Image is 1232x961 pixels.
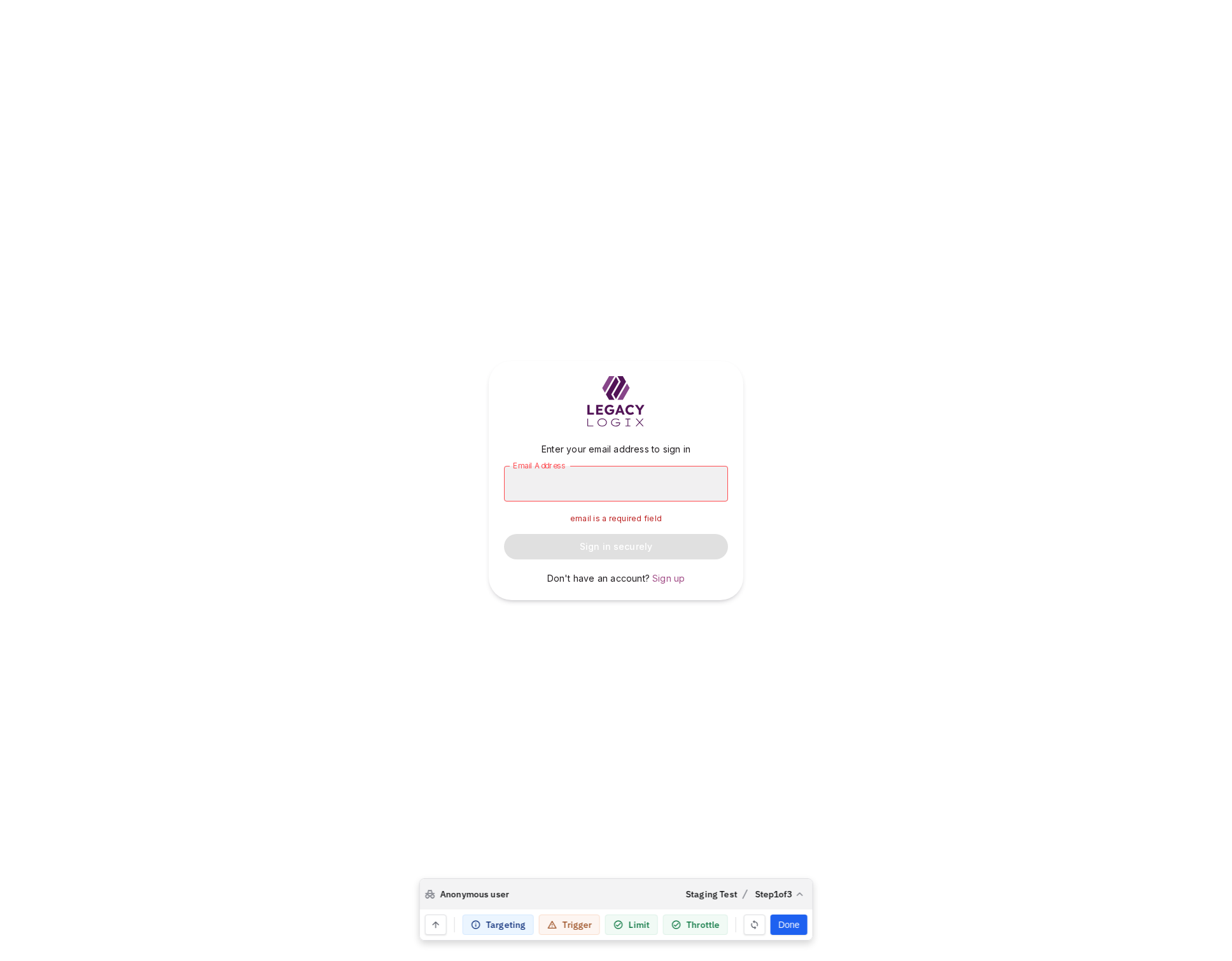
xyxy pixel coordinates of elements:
[755,887,792,902] span: Step 1 of 3
[539,915,600,935] div: Trigger
[771,915,807,935] button: Done
[752,884,807,904] button: Step1of3
[605,915,658,935] div: Limit
[504,514,728,524] p: email is a required field
[652,573,685,584] span: Sign up
[463,915,534,935] div: Targeting
[440,887,509,902] span: Anonymous user
[686,887,738,902] span: Staging Test
[663,915,728,935] div: Throttle
[547,573,650,584] span: Don't have an account?
[542,444,690,454] span: Enter your email address to sign in
[652,572,685,585] a: Sign up
[513,461,565,470] span: Email Address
